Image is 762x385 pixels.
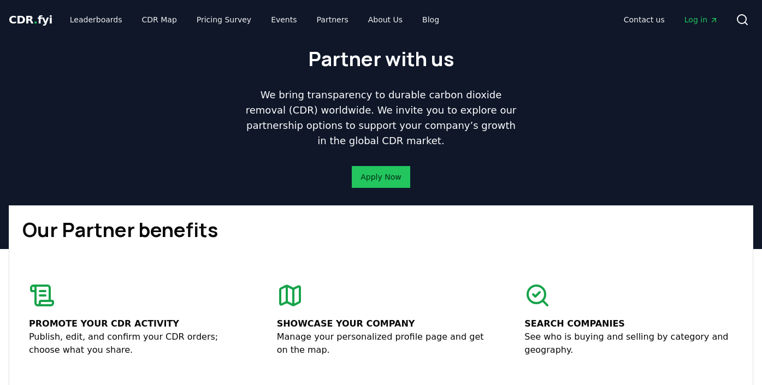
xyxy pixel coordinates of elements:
h1: Our Partner benefits [22,219,740,241]
h1: Partner with us [308,48,454,70]
p: Showcase your company [277,317,486,330]
a: CDR Map [133,10,186,29]
a: CDR.fyi [9,12,52,27]
a: Log in [676,10,727,29]
p: Promote your CDR activity [29,317,238,330]
a: Apply Now [361,171,401,182]
a: Partners [308,10,357,29]
p: Publish, edit, and confirm your CDR orders; choose what you share. [29,330,238,357]
nav: Main [615,10,727,29]
a: Leaderboards [61,10,131,29]
a: Events [262,10,305,29]
nav: Main [61,10,448,29]
a: Contact us [615,10,674,29]
p: We bring transparency to durable carbon dioxide removal (CDR) worldwide. We invite you to explore... [241,87,521,149]
p: See who is buying and selling by category and geography. [524,330,733,357]
span: Log in [684,14,718,25]
p: Search companies [524,317,733,330]
a: Pricing Survey [188,10,260,29]
span: CDR fyi [9,13,52,26]
span: . [34,13,38,26]
a: Blog [414,10,448,29]
p: Manage your personalized profile page and get on the map. [277,330,486,357]
button: Apply Now [352,166,410,188]
a: About Us [359,10,411,29]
